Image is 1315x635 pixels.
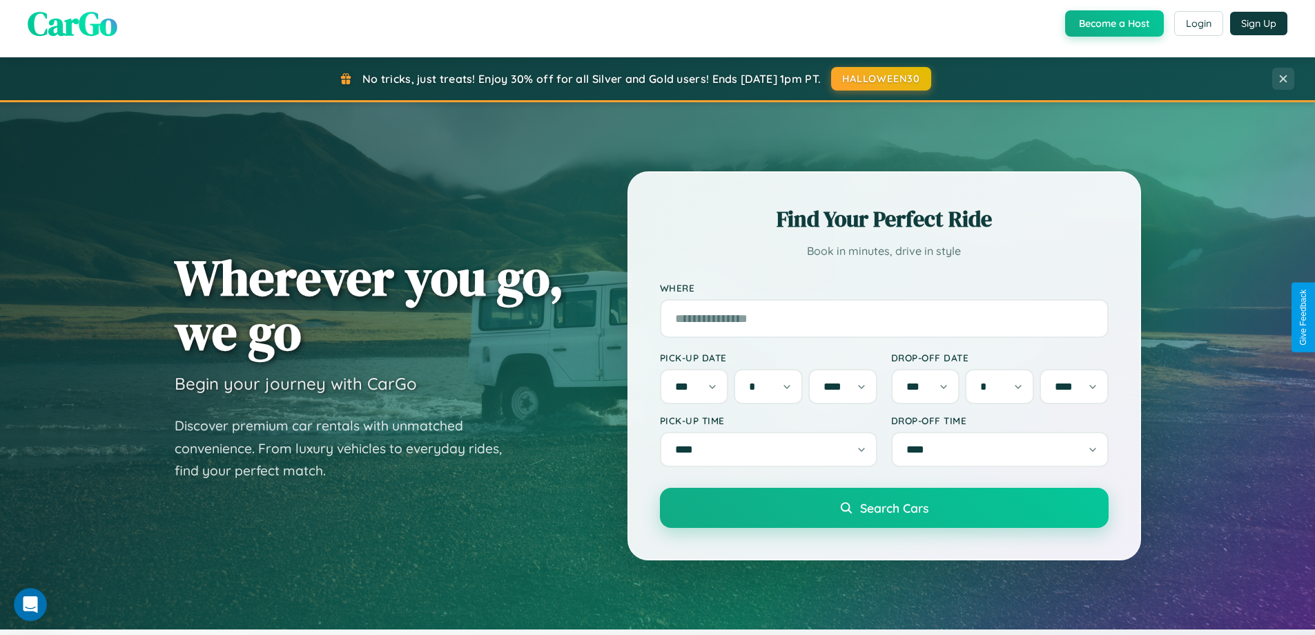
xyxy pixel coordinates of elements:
iframe: Intercom live chat [14,588,47,621]
label: Drop-off Time [891,415,1109,426]
h3: Begin your journey with CarGo [175,373,417,394]
h1: Wherever you go, we go [175,250,564,359]
label: Pick-up Time [660,415,877,426]
span: No tricks, just treats! Enjoy 30% off for all Silver and Gold users! Ends [DATE] 1pm PT. [362,72,821,86]
label: Pick-up Date [660,352,877,363]
button: Become a Host [1065,10,1164,37]
div: Give Feedback [1298,290,1308,345]
label: Where [660,282,1109,294]
button: Search Cars [660,488,1109,528]
h2: Find Your Perfect Ride [660,204,1109,234]
span: Search Cars [860,500,928,515]
button: Sign Up [1230,12,1287,35]
button: HALLOWEEN30 [831,67,931,91]
span: CarGo [28,1,117,46]
button: Login [1174,11,1223,36]
p: Discover premium car rentals with unmatched convenience. From luxury vehicles to everyday rides, ... [175,415,520,482]
p: Book in minutes, drive in style [660,241,1109,261]
label: Drop-off Date [891,352,1109,363]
